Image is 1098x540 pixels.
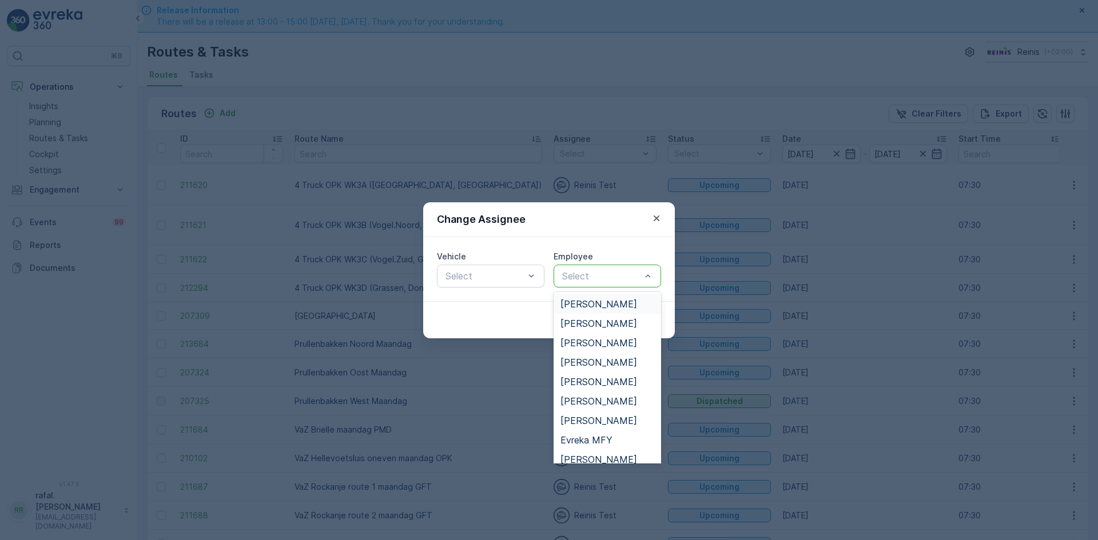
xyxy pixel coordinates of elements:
span: [PERSON_NAME] [560,377,637,387]
p: Select [445,269,524,283]
span: [PERSON_NAME] [560,357,637,367]
label: Employee [554,251,593,261]
span: [PERSON_NAME] [560,415,637,426]
span: Evreka MFY [560,435,612,445]
span: [PERSON_NAME] [560,299,637,309]
p: Change Assignee [437,211,526,227]
span: [PERSON_NAME] [560,454,637,465]
span: [PERSON_NAME] [560,396,637,406]
span: [PERSON_NAME] [560,338,637,348]
p: Select [562,269,641,283]
label: Vehicle [437,251,466,261]
span: [PERSON_NAME] [560,318,637,329]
